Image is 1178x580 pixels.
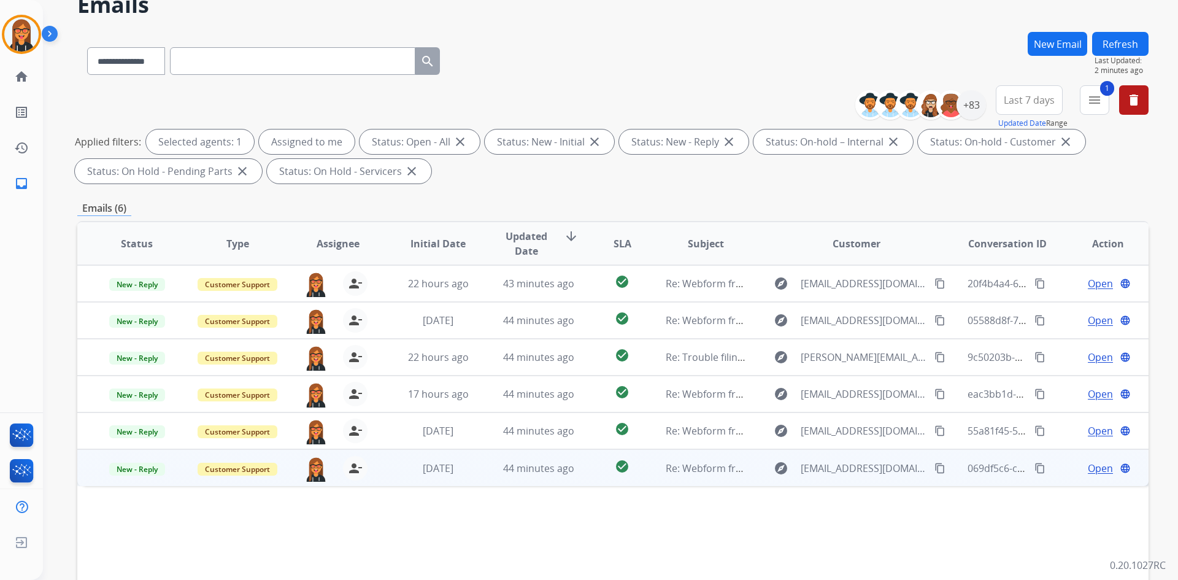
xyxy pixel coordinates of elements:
[1092,32,1149,56] button: Refresh
[615,459,629,474] mat-icon: check_circle
[774,350,788,365] mat-icon: explore
[408,350,469,364] span: 22 hours ago
[934,278,945,289] mat-icon: content_copy
[801,461,927,476] span: [EMAIL_ADDRESS][DOMAIN_NAME]
[348,350,363,365] mat-icon: person_remove
[968,387,1156,401] span: eac3bb1d-4e0d-4784-881a-a396e6084e0f
[1088,387,1113,401] span: Open
[1034,389,1045,400] mat-icon: content_copy
[666,350,770,364] span: Re: Trouble filing claim
[1088,461,1113,476] span: Open
[259,130,355,154] div: Assigned to me
[360,130,480,154] div: Status: Open - All
[1095,56,1149,66] span: Last Updated:
[918,130,1085,154] div: Status: On-hold - Customer
[1120,463,1131,474] mat-icon: language
[304,308,328,334] img: agent-avatar
[615,274,629,289] mat-icon: check_circle
[503,277,574,290] span: 43 minutes ago
[423,314,453,327] span: [DATE]
[1110,558,1166,573] p: 0.20.1027RC
[109,278,165,291] span: New - Reply
[408,387,469,401] span: 17 hours ago
[968,350,1155,364] span: 9c50203b-55bc-4154-b672-fdcc6e649d68
[934,389,945,400] mat-icon: content_copy
[198,425,277,438] span: Customer Support
[503,462,574,475] span: 44 minutes ago
[109,389,165,401] span: New - Reply
[75,134,141,149] p: Applied filters:
[1087,93,1102,107] mat-icon: menu
[957,90,986,120] div: +83
[235,164,250,179] mat-icon: close
[934,425,945,436] mat-icon: content_copy
[1120,315,1131,326] mat-icon: language
[615,385,629,400] mat-icon: check_circle
[666,462,960,475] span: Re: Webform from [EMAIL_ADDRESS][DOMAIN_NAME] on [DATE]
[14,176,29,191] mat-icon: inbox
[1126,93,1141,107] mat-icon: delete
[453,134,468,149] mat-icon: close
[615,422,629,436] mat-icon: check_circle
[304,382,328,408] img: agent-avatar
[587,134,602,149] mat-icon: close
[666,387,960,401] span: Re: Webform from [EMAIL_ADDRESS][DOMAIN_NAME] on [DATE]
[348,423,363,438] mat-icon: person_remove
[1048,222,1149,265] th: Action
[503,314,574,327] span: 44 minutes ago
[1120,389,1131,400] mat-icon: language
[619,130,749,154] div: Status: New - Reply
[968,277,1151,290] span: 20f4b4a4-6e8d-41c2-bcc9-2d1a5f625acc
[801,276,927,291] span: [EMAIL_ADDRESS][DOMAIN_NAME]
[774,276,788,291] mat-icon: explore
[503,424,574,438] span: 44 minutes ago
[14,69,29,84] mat-icon: home
[77,201,131,216] p: Emails (6)
[317,236,360,251] span: Assignee
[998,118,1068,128] span: Range
[304,456,328,482] img: agent-avatar
[420,54,435,69] mat-icon: search
[688,236,724,251] span: Subject
[226,236,249,251] span: Type
[998,118,1046,128] button: Updated Date
[934,315,945,326] mat-icon: content_copy
[267,159,431,184] div: Status: On Hold - Servicers
[886,134,901,149] mat-icon: close
[615,348,629,363] mat-icon: check_circle
[198,278,277,291] span: Customer Support
[564,229,579,244] mat-icon: arrow_downward
[348,313,363,328] mat-icon: person_remove
[615,311,629,326] mat-icon: check_circle
[722,134,736,149] mat-icon: close
[801,423,927,438] span: [EMAIL_ADDRESS][DOMAIN_NAME]
[753,130,913,154] div: Status: On-hold – Internal
[1120,278,1131,289] mat-icon: language
[934,463,945,474] mat-icon: content_copy
[1034,278,1045,289] mat-icon: content_copy
[1080,85,1109,115] button: 1
[968,236,1047,251] span: Conversation ID
[774,313,788,328] mat-icon: explore
[774,461,788,476] mat-icon: explore
[348,461,363,476] mat-icon: person_remove
[348,387,363,401] mat-icon: person_remove
[801,387,927,401] span: [EMAIL_ADDRESS][DOMAIN_NAME]
[503,350,574,364] span: 44 minutes ago
[423,424,453,438] span: [DATE]
[109,352,165,365] span: New - Reply
[614,236,631,251] span: SLA
[1120,425,1131,436] mat-icon: language
[1088,423,1113,438] span: Open
[410,236,466,251] span: Initial Date
[198,463,277,476] span: Customer Support
[485,130,614,154] div: Status: New - Initial
[774,387,788,401] mat-icon: explore
[1034,352,1045,363] mat-icon: content_copy
[499,229,555,258] span: Updated Date
[774,423,788,438] mat-icon: explore
[304,271,328,297] img: agent-avatar
[4,17,39,52] img: avatar
[1034,463,1045,474] mat-icon: content_copy
[968,314,1152,327] span: 05588d8f-7bd2-44d8-b688-d9869d9fc5fc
